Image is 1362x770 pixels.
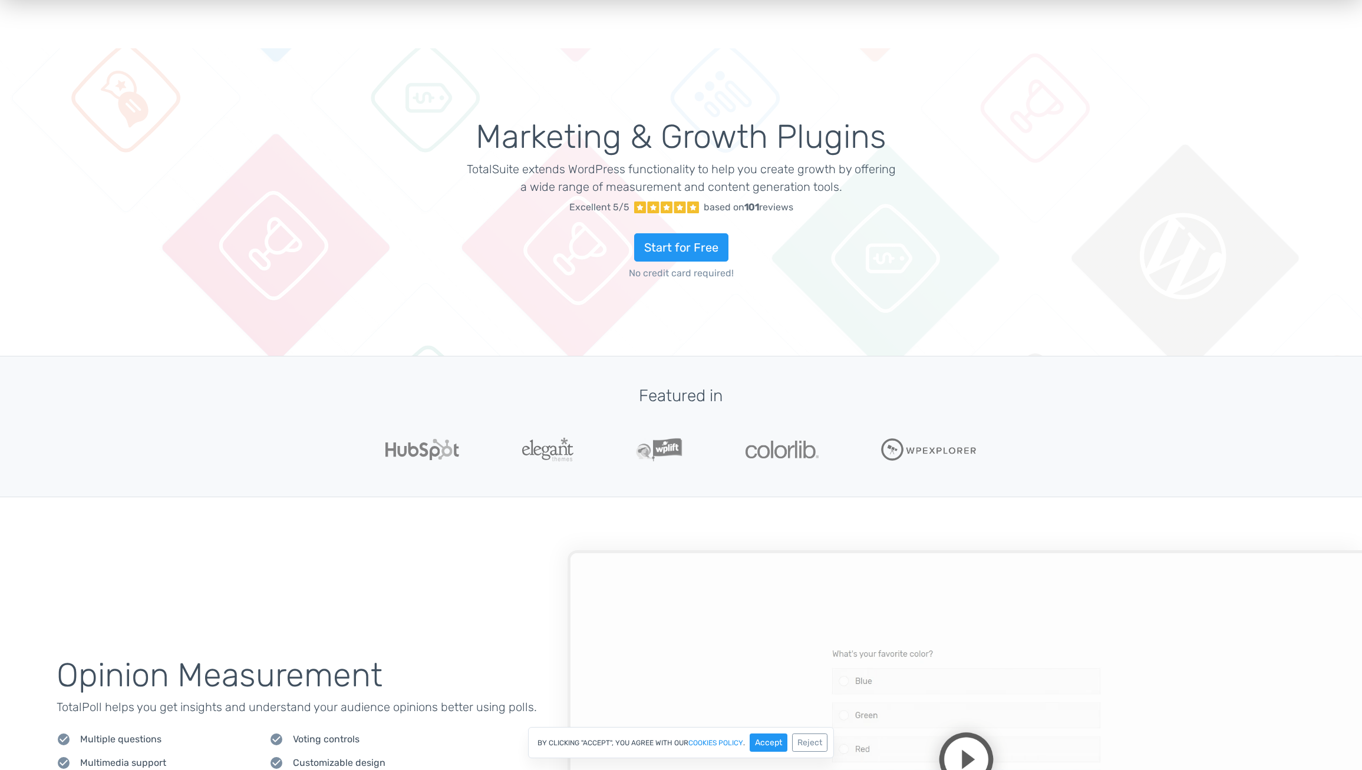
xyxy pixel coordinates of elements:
span: Customizable design [293,756,385,770]
img: ElegantThemes [522,438,573,461]
img: WPLift [636,438,682,461]
span: No credit card required! [466,266,896,280]
h3: Featured in [354,387,1008,405]
span: check_circle [269,756,283,770]
button: Reject [792,733,827,752]
p: TotalPoll helps you get insights and understand your audience opinions better using polls. [57,698,568,716]
div: based on reviews [704,200,793,214]
h1: Marketing & Growth Plugins [466,119,896,156]
span: check_circle [57,756,71,770]
strong: 101 [744,201,759,213]
div: By clicking "Accept", you agree with our . [528,727,834,758]
a: cookies policy [688,739,743,746]
img: WPExplorer [881,438,977,461]
img: Hubspot [385,439,459,460]
h2: Opinion Measurement [57,657,568,694]
img: Colorlib [746,441,819,458]
button: Accept [750,733,787,752]
span: Multimedia support [80,756,166,770]
span: Excellent 5/5 [569,200,629,214]
a: Start for Free [634,233,728,262]
a: Excellent 5/5 based on101reviews [466,196,896,219]
p: TotalSuite extends WordPress functionality to help you create growth by offering a wide range of ... [466,160,896,196]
